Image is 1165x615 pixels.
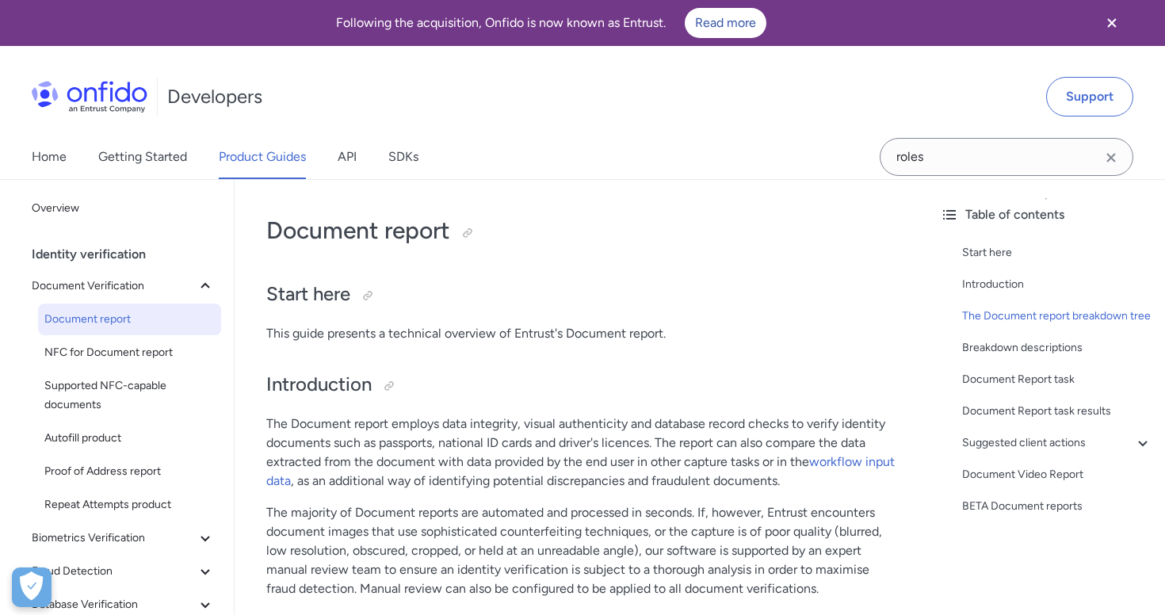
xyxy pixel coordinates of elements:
button: Open Preferences [12,567,52,607]
a: Home [32,135,67,179]
p: This guide presents a technical overview of Entrust's Document report. [266,324,896,343]
a: Introduction [962,275,1152,294]
a: NFC for Document report [38,337,221,369]
span: Proof of Address report [44,462,215,481]
button: Biometrics Verification [25,522,221,554]
h2: Introduction [266,372,896,399]
span: Document report [44,310,215,329]
div: Table of contents [940,205,1152,224]
a: Document report [38,304,221,335]
a: Start here [962,243,1152,262]
a: Support [1046,77,1133,117]
span: Database Verification [32,595,196,614]
a: The Document report breakdown tree [962,307,1152,326]
div: Following the acquisition, Onfido is now known as Entrust. [19,8,1083,38]
a: Document Report task [962,370,1152,389]
a: Getting Started [98,135,187,179]
a: API [338,135,357,179]
a: Document Report task results [962,402,1152,421]
span: Document Verification [32,277,196,296]
input: Onfido search input field [880,138,1133,176]
a: Proof of Address report [38,456,221,487]
div: Cookie Preferences [12,567,52,607]
span: Overview [32,199,215,218]
svg: Clear search field button [1102,148,1121,167]
button: Close banner [1083,3,1141,43]
div: Identity verification [32,239,227,270]
span: Repeat Attempts product [44,495,215,514]
a: Autofill product [38,422,221,454]
a: Breakdown descriptions [962,338,1152,357]
h2: Start here [266,281,896,308]
p: The Document report employs data integrity, visual authenticity and database record checks to ver... [266,414,896,491]
h1: Document report [266,215,896,246]
a: Repeat Attempts product [38,489,221,521]
a: Read more [685,8,766,38]
span: Fraud Detection [32,562,196,581]
span: Autofill product [44,429,215,448]
span: Supported NFC-capable documents [44,376,215,414]
a: Product Guides [219,135,306,179]
button: Document Verification [25,270,221,302]
h1: Developers [167,84,262,109]
a: Document Video Report [962,465,1152,484]
a: workflow input data [266,454,895,488]
a: Overview [25,193,221,224]
button: Fraud Detection [25,556,221,587]
a: Supported NFC-capable documents [38,370,221,421]
a: SDKs [388,135,418,179]
img: Onfido Logo [32,81,147,113]
svg: Close banner [1102,13,1121,32]
span: Biometrics Verification [32,529,196,548]
p: The majority of Document reports are automated and processed in seconds. If, however, Entrust enc... [266,503,896,598]
a: Suggested client actions [962,434,1152,453]
span: NFC for Document report [44,343,215,362]
a: BETA Document reports [962,497,1152,516]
